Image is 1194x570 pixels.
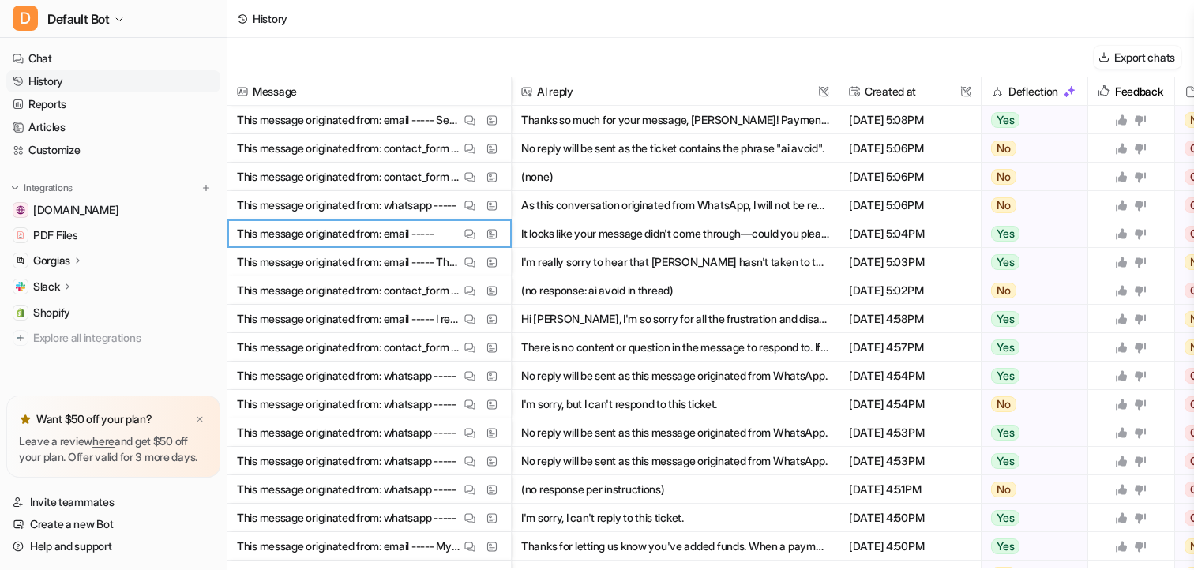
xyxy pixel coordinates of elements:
[521,333,829,362] button: There is no content or question in the message to respond to. If you have a query or need assista...
[982,134,1079,163] button: No
[521,219,829,248] button: It looks like your message didn't come through—could you please resend your question or let me kn...
[982,163,1079,191] button: No
[6,513,220,535] a: Create a new Bot
[237,475,456,504] p: This message originated from: whatsapp -----
[521,305,829,333] button: Hi [PERSON_NAME], I'm so sorry for all the frustration and disappointment you've experienced—your...
[982,532,1079,561] button: Yes
[237,191,456,219] p: This message originated from: whatsapp -----
[846,418,974,447] span: [DATE] 4:53PM
[9,182,21,193] img: expand menu
[991,226,1019,242] span: Yes
[846,475,974,504] span: [DATE] 4:51PM
[521,504,829,532] button: I'm sorry, I can't reply to this ticket.
[237,418,456,447] p: This message originated from: whatsapp -----
[237,333,460,362] p: This message originated from: contact_form -----
[982,362,1079,390] button: Yes
[846,390,974,418] span: [DATE] 4:54PM
[16,256,25,265] img: Gorgias
[33,253,70,268] p: Gorgias
[982,276,1079,305] button: No
[237,219,434,248] p: This message originated from: email -----
[991,339,1019,355] span: Yes
[16,205,25,215] img: help.years.com
[19,413,32,426] img: star
[253,10,287,27] div: History
[234,77,505,106] span: Message
[991,396,1016,412] span: No
[16,308,25,317] img: Shopify
[6,139,220,161] a: Customize
[991,112,1019,128] span: Yes
[521,106,829,134] button: Thanks so much for your message, [PERSON_NAME]! Payment is usually taken 2 days before your sched...
[6,327,220,349] a: Explore all integrations
[33,227,77,243] span: PDF Files
[237,447,456,475] p: This message originated from: whatsapp -----
[991,538,1019,554] span: Yes
[518,77,832,106] span: AI reply
[846,504,974,532] span: [DATE] 4:50PM
[1094,46,1181,69] button: Export chats
[521,390,829,418] button: I'm sorry, but I can't respond to this ticket.
[237,276,460,305] p: This message originated from: contact_form -----
[846,106,974,134] span: [DATE] 5:08PM
[195,414,205,425] img: x
[982,418,1079,447] button: Yes
[982,504,1079,532] button: Yes
[982,219,1079,248] button: Yes
[6,302,220,324] a: ShopifyShopify
[521,248,829,276] button: I'm really sorry to hear that [PERSON_NAME] hasn't taken to the food and completely understand yo...
[521,163,829,191] button: (none)
[6,116,220,138] a: Articles
[16,282,25,291] img: Slack
[47,8,110,30] span: Default Bot
[991,368,1019,384] span: Yes
[6,224,220,246] a: PDF FilesPDF Files
[92,434,115,448] a: here
[982,447,1079,475] button: Yes
[6,535,220,557] a: Help and support
[237,134,460,163] p: This message originated from: contact_form -----
[846,532,974,561] span: [DATE] 4:50PM
[6,180,77,196] button: Integrations
[237,532,460,561] p: This message originated from: email ----- My payment failed this morning, I have transferred mone...
[521,191,829,219] button: As this conversation originated from WhatsApp, I will not be replying according to your instructi...
[6,47,220,69] a: Chat
[237,504,456,532] p: This message originated from: whatsapp -----
[991,169,1016,185] span: No
[846,276,974,305] span: [DATE] 5:02PM
[982,333,1079,362] button: Yes
[6,93,220,115] a: Reports
[237,390,456,418] p: This message originated from: whatsapp -----
[982,106,1079,134] button: Yes
[846,219,974,248] span: [DATE] 5:04PM
[846,77,974,106] span: Created at
[991,197,1016,213] span: No
[521,447,829,475] button: No reply will be sent as this message originated from WhatsApp.
[991,254,1019,270] span: Yes
[846,447,974,475] span: [DATE] 4:53PM
[846,305,974,333] span: [DATE] 4:58PM
[991,482,1016,497] span: No
[846,191,974,219] span: [DATE] 5:06PM
[237,305,460,333] p: This message originated from: email ----- I received no reminders on any further orders or any pa...
[36,411,152,427] p: Want $50 off your plan?
[991,141,1016,156] span: No
[6,491,220,513] a: Invite teammates
[846,248,974,276] span: [DATE] 5:03PM
[237,362,456,390] p: This message originated from: whatsapp -----
[237,248,460,276] p: This message originated from: email ----- Thank you for your reply. I really don't not think ther...
[33,325,214,351] span: Explore all integrations
[6,70,220,92] a: History
[13,330,28,346] img: explore all integrations
[991,283,1016,298] span: No
[237,106,460,134] p: This message originated from: email ----- Sent using the [DOMAIN_NAME] mail app On [DATE] 08:04, ...
[846,362,974,390] span: [DATE] 4:54PM
[33,202,118,218] span: [DOMAIN_NAME]
[991,425,1019,441] span: Yes
[1115,77,1163,106] h2: Feedback
[19,433,208,465] p: Leave a review and get $50 off your plan. Offer valid for 3 more days.
[237,163,460,191] p: This message originated from: contact_form -----
[846,163,974,191] span: [DATE] 5:06PM
[982,191,1079,219] button: No
[982,475,1079,504] button: No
